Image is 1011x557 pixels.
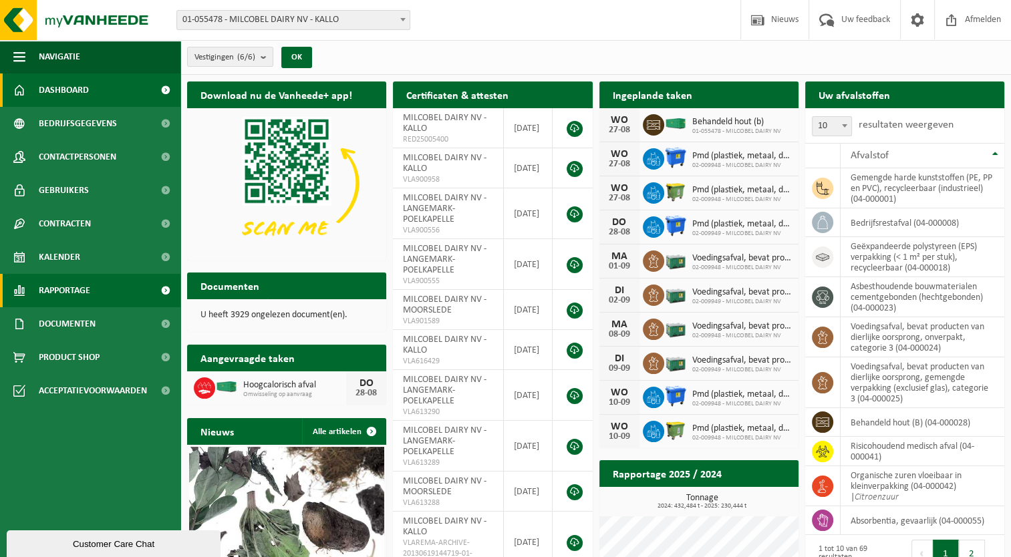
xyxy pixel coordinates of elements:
span: 02-009949 - MILCOBEL DAIRY NV [692,230,792,238]
td: gemengde harde kunststoffen (PE, PP en PVC), recycleerbaar (industrieel) (04-000001) [841,168,1004,208]
span: Acceptatievoorwaarden [39,374,147,407]
span: Kalender [39,240,80,274]
h3: Tonnage [606,494,799,510]
img: WB-1100-HPE-GN-50 [664,180,687,203]
div: WO [606,115,633,126]
div: 01-09 [606,262,633,271]
td: [DATE] [504,370,553,421]
span: Documenten [39,307,96,341]
span: MILCOBEL DAIRY NV - LANGEMARK-POELKAPELLE [403,375,486,406]
h2: Download nu de Vanheede+ app! [187,81,366,108]
h2: Certificaten & attesten [393,81,522,108]
div: DI [606,353,633,364]
div: 27-08 [606,160,633,169]
span: MILCOBEL DAIRY NV - KALLO [403,113,486,134]
span: 02-009948 - MILCOBEL DAIRY NV [692,196,792,204]
div: 02-09 [606,296,633,305]
td: [DATE] [504,472,553,512]
td: behandeld hout (B) (04-000028) [841,408,1004,437]
p: U heeft 3929 ongelezen document(en). [200,311,373,320]
span: Voedingsafval, bevat producten van dierlijke oorsprong, onverpakt, categorie 3 [692,287,792,298]
span: 01-055478 - MILCOBEL DAIRY NV - KALLO [176,10,410,30]
td: voedingsafval, bevat producten van dierlijke oorsprong, gemengde verpakking (exclusief glas), cat... [841,357,1004,408]
div: WO [606,387,633,398]
span: Voedingsafval, bevat producten van dierlijke oorsprong, gemengde verpakking (exc... [692,253,792,264]
span: VLA900556 [403,225,493,236]
span: RED25005400 [403,134,493,145]
img: HK-XC-40-GN-00 [215,381,238,393]
span: 2024: 432,484 t - 2025: 230,444 t [606,503,799,510]
div: DI [606,285,633,296]
span: Hoogcalorisch afval [243,380,346,391]
td: [DATE] [504,421,553,472]
div: 10-09 [606,432,633,441]
div: 08-09 [606,330,633,339]
h2: Documenten [187,272,273,299]
span: Behandeld hout (b) [692,117,781,128]
span: Gebruikers [39,174,89,207]
td: absorbentia, gevaarlijk (04-000055) [841,506,1004,535]
div: WO [606,183,633,194]
span: Pmd (plastiek, metaal, drankkartons) (bedrijven) [692,151,792,162]
td: organische zuren vloeibaar in kleinverpakking (04-000042) | [841,466,1004,506]
span: 10 [813,117,851,136]
span: VLA613288 [403,498,493,508]
span: Rapportage [39,274,90,307]
h2: Aangevraagde taken [187,345,308,371]
span: Afvalstof [851,150,889,161]
td: [DATE] [504,188,553,239]
span: MILCOBEL DAIRY NV - KALLO [403,335,486,355]
a: Bekijk rapportage [699,486,797,513]
iframe: chat widget [7,528,223,557]
img: Download de VHEPlus App [187,108,386,258]
span: Bedrijfsgegevens [39,107,117,140]
span: Pmd (plastiek, metaal, drankkartons) (bedrijven) [692,423,792,434]
td: [DATE] [504,239,553,290]
span: Contracten [39,207,91,240]
span: MILCOBEL DAIRY NV - KALLO [403,516,486,537]
div: 28-08 [606,228,633,237]
span: VLA901589 [403,316,493,327]
img: PB-LB-0680-HPE-GN-01 [664,283,687,305]
div: DO [353,378,380,389]
span: 02-009948 - MILCOBEL DAIRY NV [692,162,792,170]
span: Contactpersonen [39,140,116,174]
a: Alle artikelen [302,418,385,445]
span: MILCOBEL DAIRY NV - LANGEMARK-POELKAPELLE [403,193,486,224]
td: asbesthoudende bouwmaterialen cementgebonden (hechtgebonden) (04-000023) [841,277,1004,317]
span: MILCOBEL DAIRY NV - MOORSLEDE [403,476,486,497]
div: 09-09 [606,364,633,373]
span: MILCOBEL DAIRY NV - LANGEMARK-POELKAPELLE [403,244,486,275]
td: risicohoudend medisch afval (04-000041) [841,437,1004,466]
h2: Rapportage 2025 / 2024 [599,460,735,486]
img: WB-1100-HPE-BE-01 [664,214,687,237]
img: PB-LB-0680-HPE-GN-01 [664,248,687,271]
span: MILCOBEL DAIRY NV - KALLO [403,153,486,174]
span: VLA900555 [403,276,493,287]
img: WB-1100-HPE-GN-50 [664,419,687,441]
span: 01-055478 - MILCOBEL DAIRY NV [692,128,781,136]
span: 02-009948 - MILCOBEL DAIRY NV [692,434,792,442]
td: [DATE] [504,108,553,148]
td: geëxpandeerde polystyreen (EPS) verpakking (< 1 m² per stuk), recycleerbaar (04-000018) [841,237,1004,277]
span: VLA616429 [403,356,493,367]
div: 28-08 [353,389,380,398]
span: Voedingsafval, bevat producten van dierlijke oorsprong, onverpakt, categorie 3 [692,355,792,366]
h2: Uw afvalstoffen [805,81,903,108]
span: Dashboard [39,73,89,107]
div: WO [606,421,633,432]
div: MA [606,251,633,262]
span: 02-009948 - MILCOBEL DAIRY NV [692,264,792,272]
img: PB-LB-0680-HPE-GN-01 [664,317,687,339]
span: 01-055478 - MILCOBEL DAIRY NV - KALLO [177,11,410,29]
span: Product Shop [39,341,100,374]
h2: Ingeplande taken [599,81,706,108]
div: DO [606,217,633,228]
span: Navigatie [39,40,80,73]
div: 10-09 [606,398,633,407]
span: Pmd (plastiek, metaal, drankkartons) (bedrijven) [692,185,792,196]
span: Voedingsafval, bevat producten van dierlijke oorsprong, gemengde verpakking (exc... [692,321,792,332]
td: voedingsafval, bevat producten van dierlijke oorsprong, onverpakt, categorie 3 (04-000024) [841,317,1004,357]
div: WO [606,149,633,160]
span: 10 [812,116,852,136]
